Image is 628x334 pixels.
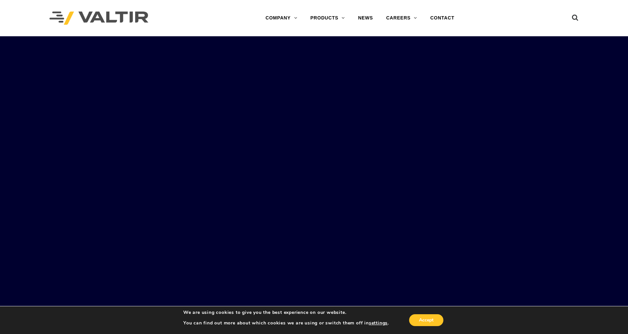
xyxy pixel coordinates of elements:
[424,12,461,25] a: CONTACT
[259,12,304,25] a: COMPANY
[369,320,388,326] button: settings
[351,12,379,25] a: NEWS
[183,310,389,316] p: We are using cookies to give you the best experience on our website.
[183,320,389,326] p: You can find out more about which cookies we are using or switch them off in .
[49,12,148,25] img: Valtir
[304,12,351,25] a: PRODUCTS
[379,12,424,25] a: CAREERS
[409,314,443,326] button: Accept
